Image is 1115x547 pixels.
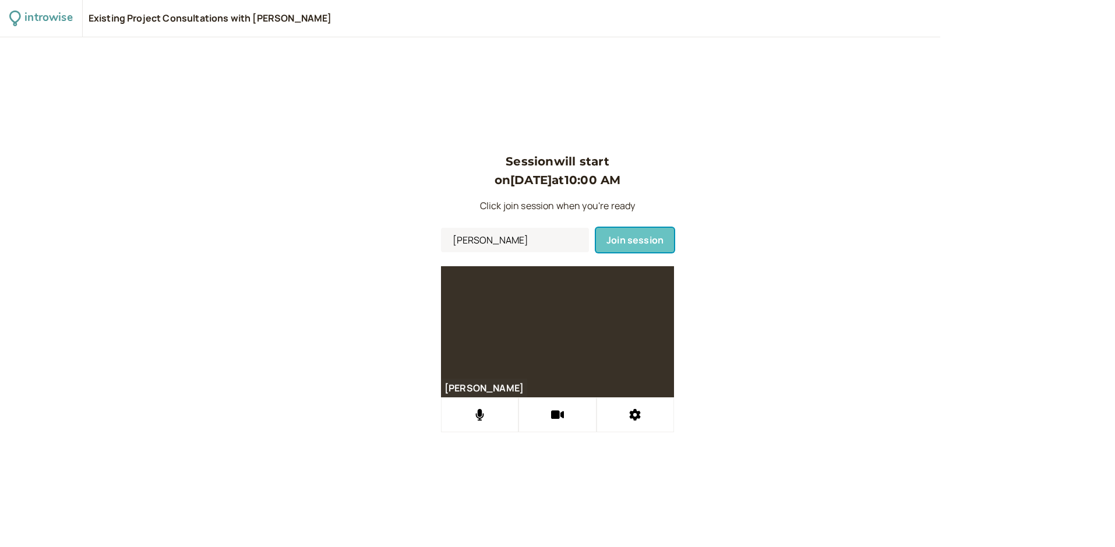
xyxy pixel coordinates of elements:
button: Join session [596,228,674,252]
div: [PERSON_NAME] [441,383,527,394]
span: Join session [606,234,664,246]
button: Mute audio [441,397,518,432]
button: Turn off video [518,397,596,432]
button: Settings [597,397,674,432]
div: introwise [24,9,72,27]
div: Existing Project Consultations with [PERSON_NAME] [89,12,332,25]
h3: Session will start on [DATE] at 10:00 AM [441,152,674,190]
input: Your Name [441,228,589,252]
p: Click join session when you're ready [441,199,674,214]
